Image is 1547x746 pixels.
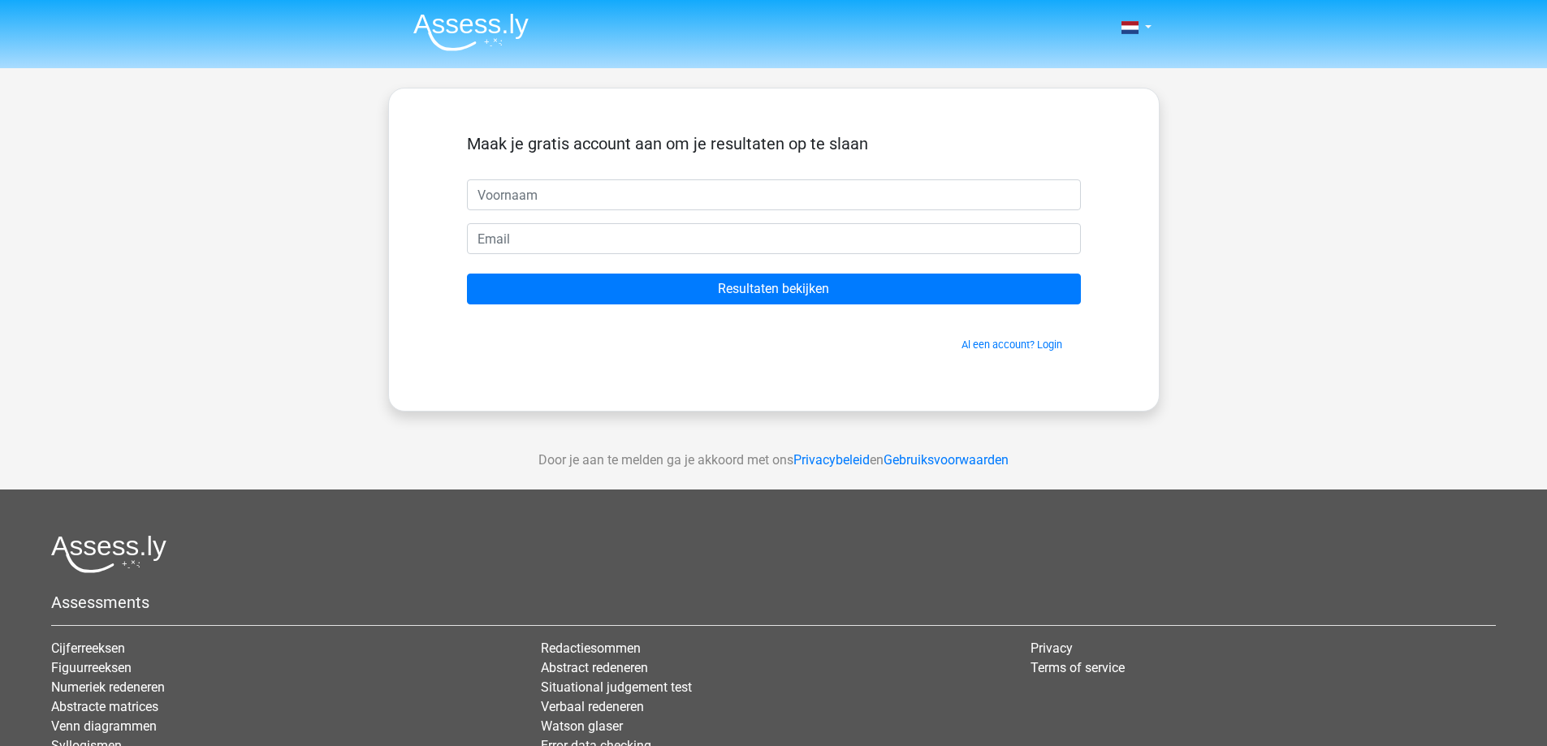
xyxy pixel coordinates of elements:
a: Al een account? Login [961,339,1062,351]
a: Terms of service [1031,660,1125,675]
img: Assessly logo [51,535,166,573]
input: Resultaten bekijken [467,274,1081,304]
input: Voornaam [467,179,1081,210]
a: Gebruiksvoorwaarden [884,452,1009,468]
a: Situational judgement test [541,679,692,695]
a: Cijferreeksen [51,640,125,656]
a: Abstracte matrices [51,699,158,714]
input: Email [467,223,1081,254]
h5: Maak je gratis account aan om je resultaten op te slaan [467,134,1081,153]
a: Numeriek redeneren [51,679,165,695]
a: Privacy [1031,640,1073,656]
a: Venn diagrammen [51,718,157,734]
h5: Assessments [51,593,1496,612]
a: Figuurreeksen [51,660,132,675]
a: Watson glaser [541,718,623,734]
a: Abstract redeneren [541,660,648,675]
a: Verbaal redeneren [541,699,644,714]
img: Assessly [413,13,529,51]
a: Privacybeleid [793,452,870,468]
a: Redactiesommen [541,640,641,656]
